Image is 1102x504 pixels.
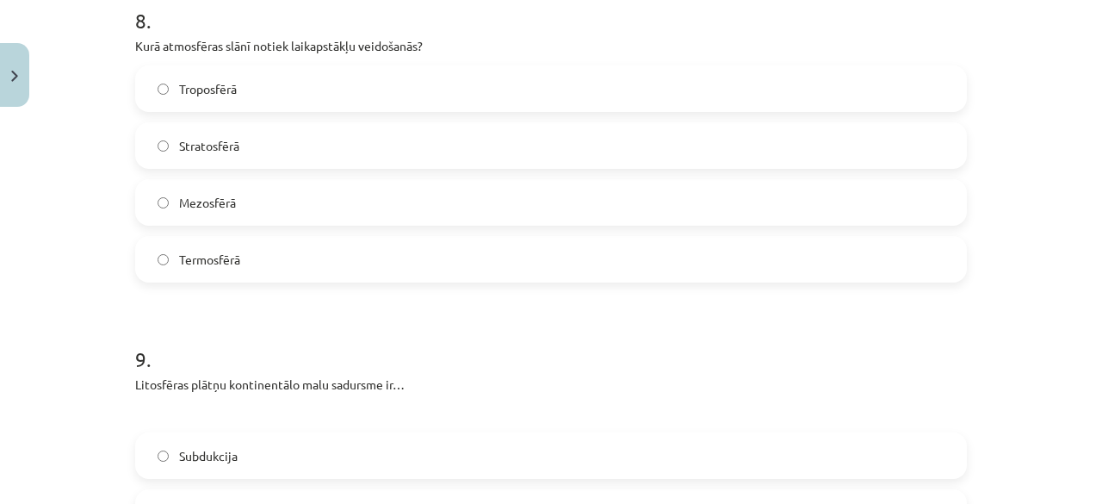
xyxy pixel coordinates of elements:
[135,37,967,55] p: Kurā atmosfēras slānī notiek laikapstākļu veidošanās?
[179,194,236,212] span: Mezosfērā
[158,197,169,208] input: Mezosfērā
[11,71,18,82] img: icon-close-lesson-0947bae3869378f0d4975bcd49f059093ad1ed9edebbc8119c70593378902aed.svg
[135,376,967,394] p: Litosfēras plātņu kontinentālo malu sadursme ir…
[158,254,169,265] input: Termosfērā
[158,451,169,462] input: Subdukcija
[179,251,240,269] span: Termosfērā
[179,80,237,98] span: Troposfērā
[158,84,169,95] input: Troposfērā
[158,140,169,152] input: Stratosfērā
[179,447,238,465] span: Subdukcija
[135,317,967,370] h1: 9 .
[179,137,239,155] span: Stratosfērā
